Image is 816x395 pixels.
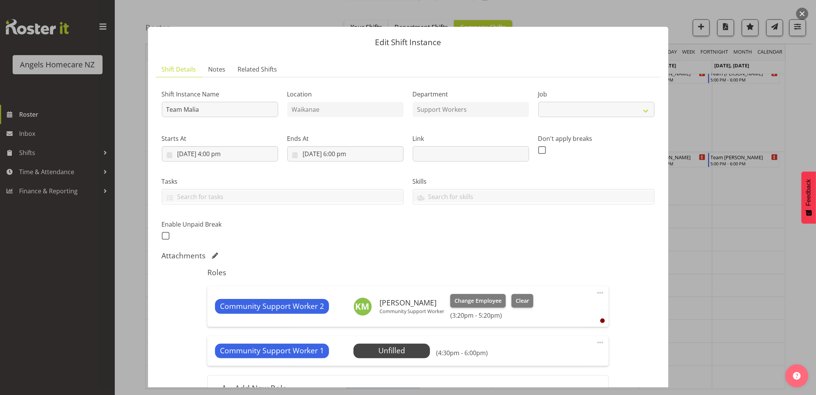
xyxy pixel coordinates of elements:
button: Clear [511,294,533,308]
label: Starts At [162,134,278,143]
span: Community Support Worker 2 [220,301,324,312]
span: Community Support Worker 1 [220,345,324,356]
span: Notes [208,65,226,74]
span: Feedback [805,179,812,206]
label: Link [413,134,529,143]
h5: Attachments [162,251,206,260]
input: Search for tasks [162,191,403,202]
input: Search for skills [413,191,654,202]
label: Shift Instance Name [162,90,278,99]
span: Unfilled [378,345,405,356]
label: Job [538,90,655,99]
h6: [PERSON_NAME] [379,299,444,307]
input: Shift Instance Name [162,102,278,117]
span: Shift Details [162,65,196,74]
input: Click to select... [162,146,278,162]
label: Don't apply breaks [538,134,655,143]
h6: (4:30pm - 6:00pm) [436,349,488,357]
label: Enable Unpaid Break [162,220,278,229]
span: Change Employee [454,297,502,305]
img: help-xxl-2.png [793,372,801,380]
button: Change Employee [450,294,506,308]
label: Tasks [162,177,404,186]
span: Related Shifts [238,65,277,74]
h6: (3:20pm - 5:20pm) [450,312,533,319]
span: Clear [516,297,529,305]
label: Ends At [287,134,404,143]
label: Location [287,90,404,99]
p: Community Support Worker [379,308,444,314]
img: kenneth-merana11941.jpg [353,297,372,316]
p: Edit Shift Instance [156,38,661,46]
label: Skills [413,177,655,186]
button: Feedback - Show survey [801,171,816,224]
input: Click to select... [287,146,404,162]
h5: Roles [207,268,609,277]
h6: Add New Role [235,383,287,393]
label: Department [413,90,529,99]
div: User is clocked out [600,318,605,323]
